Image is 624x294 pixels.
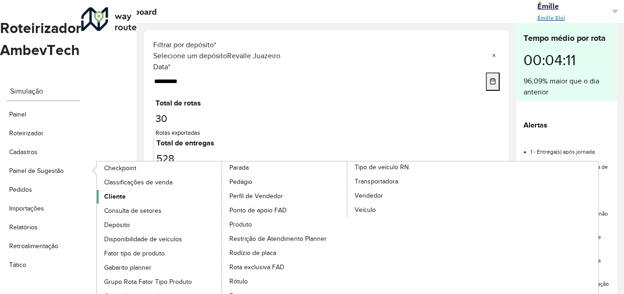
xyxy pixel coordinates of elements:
span: Consulta de setores [104,206,162,216]
label: Filtrar por depósito [153,41,216,49]
span: Fator tipo de produto [104,249,165,258]
a: Classificações de venda [97,176,223,189]
span: Transportadora [355,177,398,186]
a: Grupo Rota Fator Tipo Produto [97,275,223,289]
span: Importações [9,204,44,213]
div: Total de entregas [156,138,497,149]
a: Cliente [97,190,223,204]
div: 00:04:11 [524,44,610,76]
div: Rotas exportadas [156,128,497,138]
a: Ponto de apoio FAD [222,204,348,217]
span: Cliente [104,192,126,201]
span: Parada [229,163,249,172]
span: Gabarito planner [104,263,151,272]
span: Tipo de veículo RN [355,162,409,172]
span: Émille Eloi [537,14,565,21]
a: Checkpoint [97,161,223,175]
span: Perfil de Vendedor [229,191,283,201]
span: Rota exclusiva FAD [229,262,284,272]
span: Depósito [104,220,130,230]
a: Rodízio de placa [222,246,348,260]
label: Data [153,63,170,71]
a: Gabarito planner [97,261,223,275]
div: 30 [156,109,497,128]
span: Disponibilidade de veículos [104,234,182,244]
span: Rodízio de placa [229,248,276,258]
li: 1 - Entrega(s) após jornada [530,141,610,156]
span: Relatórios [9,222,38,232]
span: Produto [229,220,252,229]
div: Total de rotas [156,98,497,109]
span: Vendedor [355,191,383,200]
label: Simulação [10,87,43,95]
span: Pedágio [229,177,252,187]
span: Retroalimentação [9,241,58,251]
a: Perfil de Vendedor [222,189,348,203]
a: Vendedor [347,189,473,203]
span: Clear all [492,50,500,61]
a: Rótulo [222,275,348,288]
span: Painel de Sugestão [9,166,64,176]
a: Consulta de setores [97,204,223,218]
span: Roteirizador [9,128,44,138]
span: Veículo [355,205,376,215]
a: Veículo [347,203,473,217]
span: Checkpoint [104,163,136,173]
a: Depósito [97,218,223,232]
a: Produto [222,218,348,232]
a: Restrição de Atendimento Planner [222,232,348,246]
span: Classificações de venda [104,178,173,187]
div: Tempo médio por rota [524,32,610,44]
a: Fator tipo de produto [97,247,223,261]
a: Transportadora [347,175,473,189]
h4: Alertas [524,120,610,131]
div: 528 [156,149,497,168]
a: ÉmilleÉmille Eloi [537,0,624,22]
a: Rota exclusiva FAD [222,261,348,274]
span: Ponto de apoio FAD [229,205,287,215]
button: Choose Date [486,72,500,91]
span: Painel [9,110,26,119]
li: 24 - Entrega(s) fora da janela de atendimento [530,156,610,179]
div: 96,09% maior que o dia anterior [524,76,610,98]
h3: Émille [537,0,606,11]
span: Pedidos [9,185,32,194]
span: Grupo Rota Fator Tipo Produto [104,277,192,287]
span: Restrição de Atendimento Planner [229,234,327,244]
a: Disponibilidade de veículos [97,233,223,246]
span: Rótulo [229,277,248,286]
a: Pedágio [222,175,348,189]
span: Tático [9,260,26,270]
span: Cadastros [9,147,38,157]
